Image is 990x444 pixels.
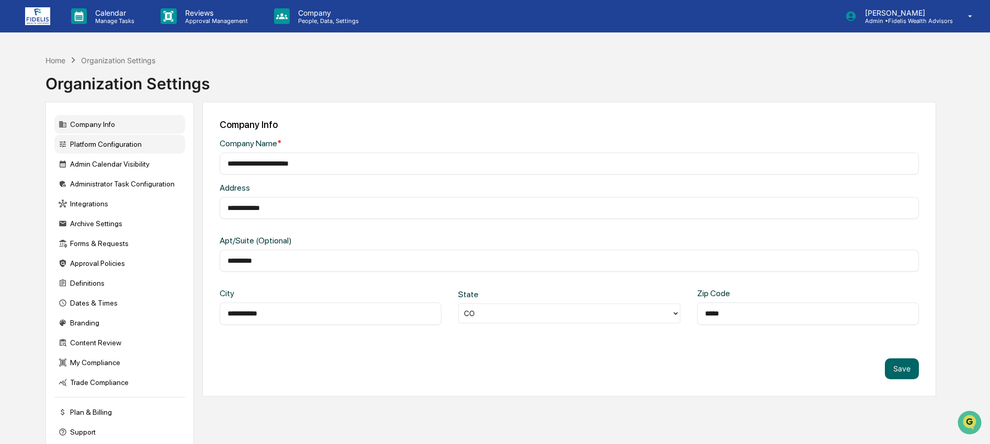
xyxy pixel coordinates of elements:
[857,8,953,17] p: [PERSON_NAME]
[697,288,797,298] div: Zip Code
[54,403,185,422] div: Plan & Billing
[54,274,185,293] div: Definitions
[54,254,185,273] div: Approval Policies
[885,358,919,379] button: Save
[178,83,190,96] button: Start new chat
[290,8,364,17] p: Company
[10,153,19,161] div: 🔎
[290,17,364,25] p: People, Data, Settings
[54,373,185,392] div: Trade Compliance
[220,236,534,246] div: Apt/Suite (Optional)
[177,8,253,17] p: Reviews
[81,56,155,65] div: Organization Settings
[25,7,50,25] img: logo
[76,133,84,141] div: 🗄️
[54,294,185,312] div: Dates & Times
[54,353,185,372] div: My Compliance
[74,177,127,185] a: Powered byPylon
[54,194,185,213] div: Integrations
[72,127,134,146] a: 🗄️Attestations
[220,183,534,193] div: Address
[857,17,953,25] p: Admin • Fidelis Wealth Advisors
[36,90,132,99] div: We're available if you need us!
[87,17,140,25] p: Manage Tasks
[21,151,66,162] span: Data Lookup
[54,234,185,253] div: Forms & Requests
[10,22,190,39] p: How can we help?
[54,333,185,352] div: Content Review
[6,147,70,166] a: 🔎Data Lookup
[45,66,210,93] div: Organization Settings
[104,177,127,185] span: Pylon
[458,289,558,299] div: State
[54,115,185,134] div: Company Info
[54,423,185,441] div: Support
[220,288,320,298] div: City
[6,127,72,146] a: 🖐️Preclearance
[220,119,919,130] div: Company Info
[10,80,29,99] img: 1746055101610-c473b297-6a78-478c-a979-82029cc54cd1
[54,174,185,193] div: Administrator Task Configuration
[54,313,185,332] div: Branding
[177,17,253,25] p: Approval Management
[10,133,19,141] div: 🖐️
[220,138,534,148] div: Company Name
[86,132,130,142] span: Attestations
[54,155,185,173] div: Admin Calendar Visibility
[54,214,185,233] div: Archive Settings
[36,80,172,90] div: Start new chat
[957,410,985,438] iframe: Open customer support
[21,132,67,142] span: Preclearance
[54,135,185,154] div: Platform Configuration
[87,8,140,17] p: Calendar
[45,56,65,65] div: Home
